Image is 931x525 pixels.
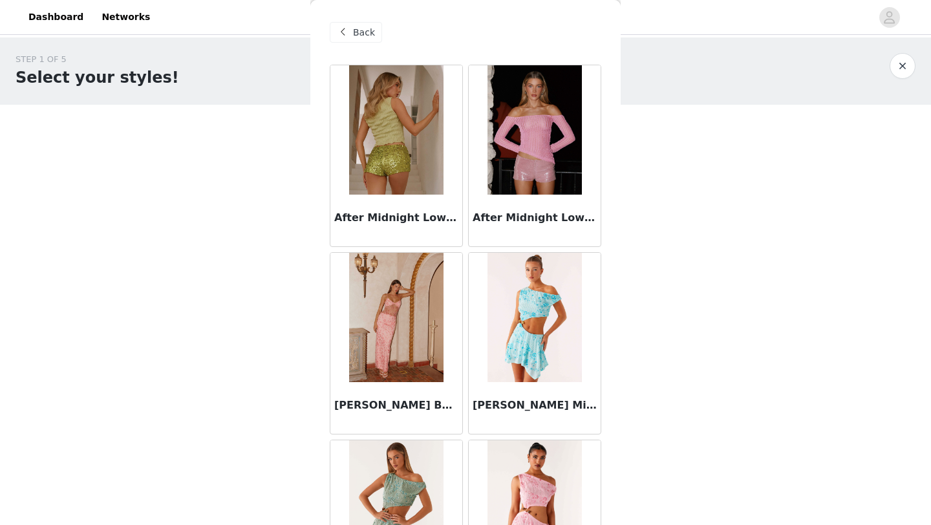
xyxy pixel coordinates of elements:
[487,253,581,382] img: Aletta Sequin Mini Dress - Blue
[353,26,375,39] span: Back
[334,210,458,226] h3: After Midnight Low Rise Sequin Mini Shorts - Olive
[349,253,443,382] img: Akira Beaded Maxi Dress - Pink Orange
[473,210,597,226] h3: After Midnight Low Rise Sequin Mini Shorts - Pink
[883,7,895,28] div: avatar
[16,53,179,66] div: STEP 1 OF 5
[473,398,597,413] h3: [PERSON_NAME] Mini Dress - Blue
[94,3,158,32] a: Networks
[16,66,179,89] h1: Select your styles!
[487,65,581,195] img: After Midnight Low Rise Sequin Mini Shorts - Pink
[21,3,91,32] a: Dashboard
[349,65,443,195] img: After Midnight Low Rise Sequin Mini Shorts - Olive
[334,398,458,413] h3: [PERSON_NAME] Beaded Maxi Dress - Pink Orange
